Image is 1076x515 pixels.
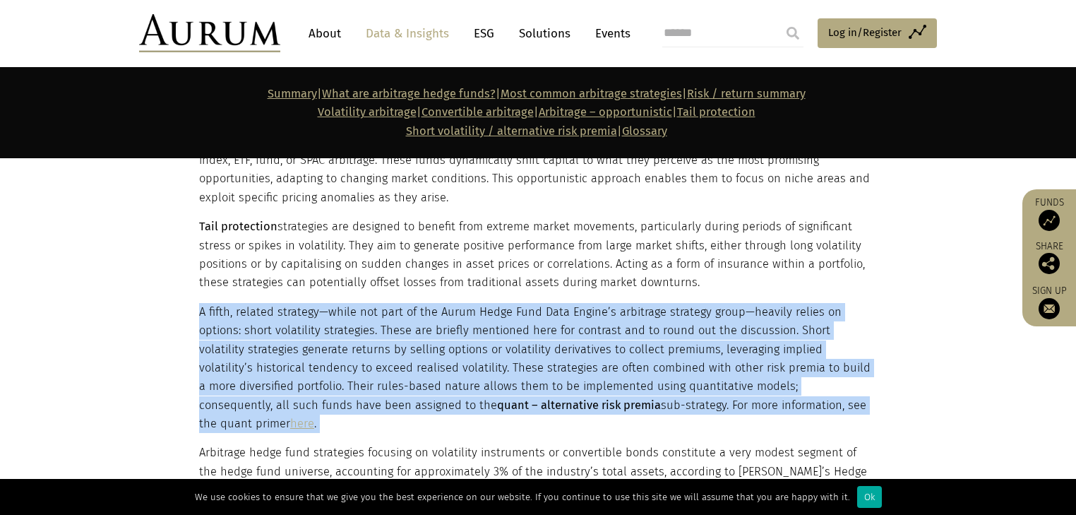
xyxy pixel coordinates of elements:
p: A fifth, related strategy—while not part of the Aurum Hedge Fund Data Engine’s arbitrage strategy... [199,303,873,434]
a: Events [588,20,630,47]
p: funds have the flexibility to trade across multiple arbitrage areas, often specialising in a mix ... [199,114,873,207]
a: Arbitrage – opportunistic [539,105,672,119]
div: Ok [857,486,882,508]
a: Sign up [1029,285,1069,319]
a: Most common arbitrage strategies [501,87,682,100]
strong: quant – alternative risk premia [497,398,661,412]
strong: | | | [268,87,687,100]
a: What are arbitrage hedge funds? [322,87,496,100]
a: Volatility arbitrage [318,105,417,119]
a: Funds [1029,196,1069,231]
input: Submit [779,19,807,47]
a: Tail protection [677,105,755,119]
a: Risk / return summary [687,87,806,100]
strong: | | | [318,105,677,119]
strong: Tail protection [199,220,277,233]
img: Sign up to our newsletter [1039,298,1060,319]
img: Aurum [139,14,280,52]
a: Summary [268,87,317,100]
a: Data & Insights [359,20,456,47]
a: Glossary [622,124,667,138]
a: ESG [467,20,501,47]
img: Access Funds [1039,210,1060,231]
a: here [290,417,314,430]
a: Convertible arbitrage [422,105,534,119]
a: Short volatility / alternative risk premia [406,124,617,138]
img: Share this post [1039,253,1060,274]
a: Log in/Register [818,18,937,48]
span: | [406,124,667,138]
a: Solutions [512,20,578,47]
p: strategies are designed to benefit from extreme market movements, particularly during periods of ... [199,218,873,292]
span: Log in/Register [828,24,902,41]
div: Share [1029,242,1069,274]
a: About [301,20,348,47]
